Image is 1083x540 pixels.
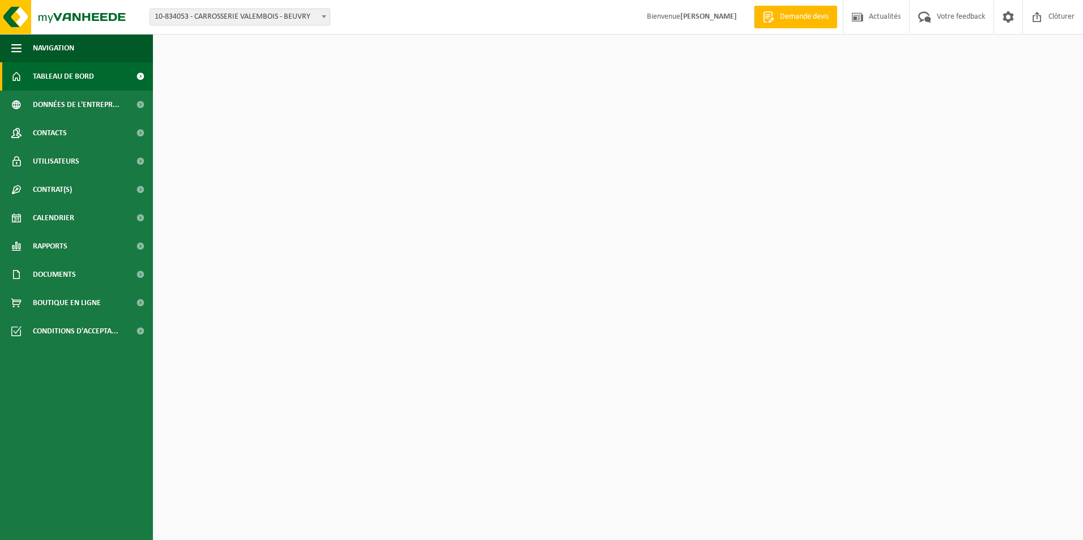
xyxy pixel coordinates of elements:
span: Contrat(s) [33,175,72,204]
span: Navigation [33,34,74,62]
span: Demande devis [777,11,832,23]
span: Contacts [33,119,67,147]
span: Boutique en ligne [33,289,101,317]
span: 10-834053 - CARROSSERIE VALEMBOIS - BEUVRY [150,8,330,25]
span: Tableau de bord [33,62,94,91]
span: Conditions d'accepta... [33,317,118,345]
span: Documents [33,260,76,289]
span: Utilisateurs [33,147,79,175]
span: 10-834053 - CARROSSERIE VALEMBOIS - BEUVRY [150,9,330,25]
a: Demande devis [754,6,837,28]
span: Rapports [33,232,67,260]
strong: [PERSON_NAME] [680,12,737,21]
span: Calendrier [33,204,74,232]
span: Données de l'entrepr... [33,91,120,119]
